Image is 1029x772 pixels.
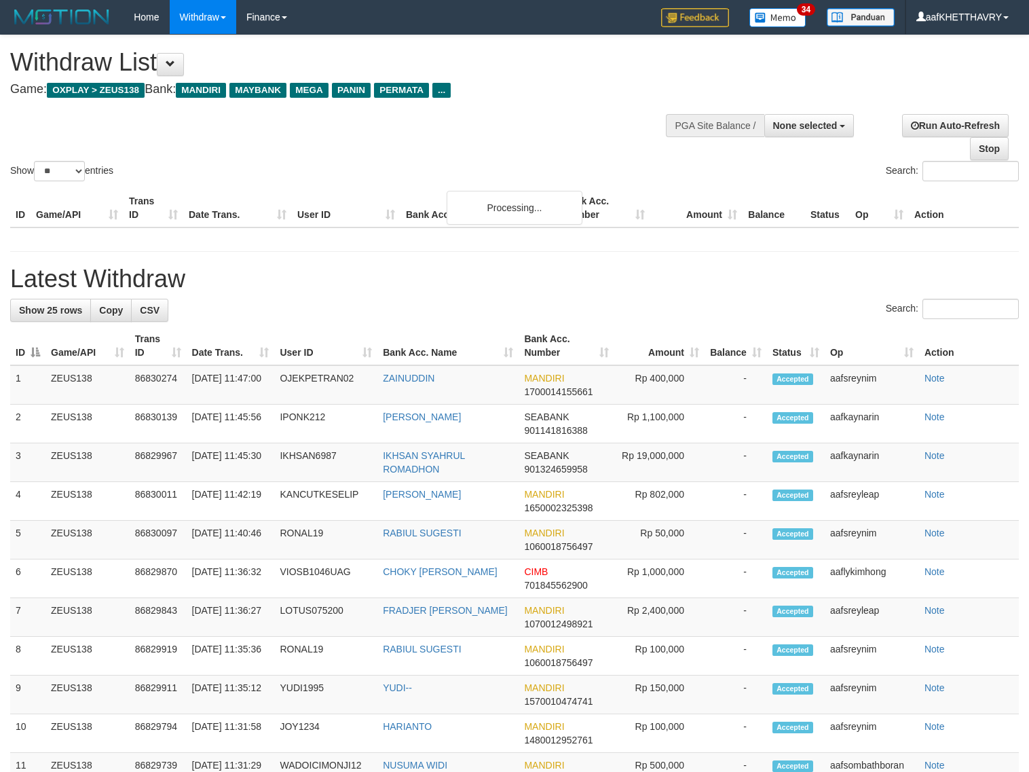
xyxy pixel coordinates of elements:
[524,682,564,693] span: MANDIRI
[10,482,45,521] td: 4
[130,365,187,405] td: 86830274
[45,405,130,443] td: ZEUS138
[383,373,434,384] a: ZAINUDDIN
[45,714,130,753] td: ZEUS138
[705,405,767,443] td: -
[705,521,767,559] td: -
[650,189,743,227] th: Amount
[274,598,377,637] td: LOTUS075200
[524,735,593,746] span: Copy 1480012952761 to clipboard
[524,657,593,668] span: Copy 1060018756497 to clipboard
[614,637,705,676] td: Rp 100,000
[140,305,160,316] span: CSV
[614,365,705,405] td: Rp 400,000
[524,489,564,500] span: MANDIRI
[614,714,705,753] td: Rp 100,000
[274,676,377,714] td: YUDI1995
[924,450,945,461] a: Note
[383,489,461,500] a: [PERSON_NAME]
[45,482,130,521] td: ZEUS138
[825,482,919,521] td: aafsreyleap
[524,464,587,475] span: Copy 901324659958 to clipboard
[274,521,377,559] td: RONAL19
[274,482,377,521] td: KANCUTKESELIP
[825,714,919,753] td: aafsreynim
[827,8,895,26] img: panduan.png
[524,605,564,616] span: MANDIRI
[764,114,855,137] button: None selected
[614,327,705,365] th: Amount: activate to sort column ascending
[524,411,569,422] span: SEABANK
[902,114,1009,137] a: Run Auto-Refresh
[524,541,593,552] span: Copy 1060018756497 to clipboard
[705,559,767,598] td: -
[924,411,945,422] a: Note
[383,450,465,475] a: IKHSAN SYAHRUL ROMADHON
[825,637,919,676] td: aafsreynim
[130,559,187,598] td: 86829870
[825,405,919,443] td: aafkaynarin
[524,721,564,732] span: MANDIRI
[743,189,805,227] th: Balance
[772,412,813,424] span: Accepted
[922,299,1019,319] input: Search:
[772,683,813,695] span: Accepted
[383,411,461,422] a: [PERSON_NAME]
[400,189,558,227] th: Bank Acc. Name
[614,405,705,443] td: Rp 1,100,000
[10,521,45,559] td: 5
[924,760,945,771] a: Note
[292,189,400,227] th: User ID
[130,443,187,482] td: 86829967
[924,566,945,577] a: Note
[274,405,377,443] td: IPONK212
[187,521,275,559] td: [DATE] 11:40:46
[524,450,569,461] span: SEABANK
[705,676,767,714] td: -
[383,566,498,577] a: CHOKY [PERSON_NAME]
[377,327,519,365] th: Bank Acc. Name: activate to sort column ascending
[187,637,275,676] td: [DATE] 11:35:36
[524,528,564,538] span: MANDIRI
[187,443,275,482] td: [DATE] 11:45:30
[825,327,919,365] th: Op: activate to sort column ascending
[130,598,187,637] td: 86829843
[383,682,412,693] a: YUDI--
[45,327,130,365] th: Game/API: activate to sort column ascending
[99,305,123,316] span: Copy
[524,619,593,629] span: Copy 1070012498921 to clipboard
[274,443,377,482] td: IKHSAN6987
[130,714,187,753] td: 86829794
[274,327,377,365] th: User ID: activate to sort column ascending
[924,489,945,500] a: Note
[10,265,1019,293] h1: Latest Withdraw
[524,580,587,591] span: Copy 701845562900 to clipboard
[10,299,91,322] a: Show 25 rows
[10,559,45,598] td: 6
[524,425,587,436] span: Copy 901141816388 to clipboard
[524,373,564,384] span: MANDIRI
[124,189,183,227] th: Trans ID
[524,566,548,577] span: CIMB
[10,443,45,482] td: 3
[183,189,292,227] th: Date Trans.
[274,365,377,405] td: OJEKPETRAN02
[187,327,275,365] th: Date Trans.: activate to sort column ascending
[383,644,461,655] a: RABIUL SUGESTI
[45,443,130,482] td: ZEUS138
[970,137,1009,160] a: Stop
[614,598,705,637] td: Rp 2,400,000
[924,644,945,655] a: Note
[432,83,451,98] span: ...
[924,373,945,384] a: Note
[614,482,705,521] td: Rp 802,000
[187,365,275,405] td: [DATE] 11:47:00
[187,405,275,443] td: [DATE] 11:45:56
[31,189,124,227] th: Game/API
[524,386,593,397] span: Copy 1700014155661 to clipboard
[274,714,377,753] td: JOY1234
[614,559,705,598] td: Rp 1,000,000
[176,83,226,98] span: MANDIRI
[274,637,377,676] td: RONAL19
[130,676,187,714] td: 86829911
